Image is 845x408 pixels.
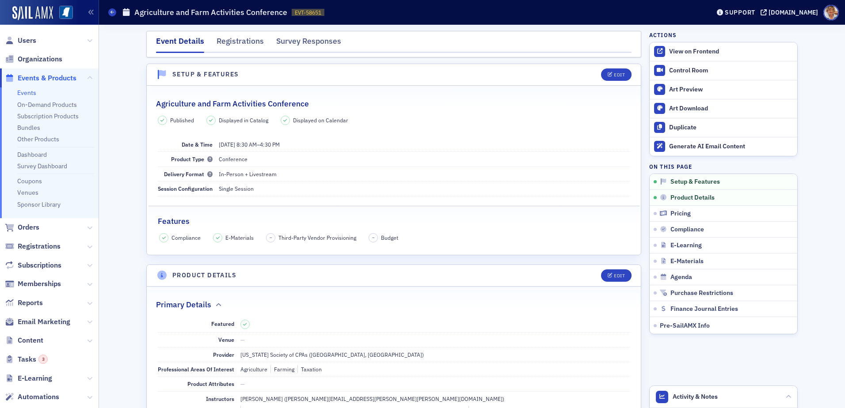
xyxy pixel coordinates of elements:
a: Tasks3 [5,355,48,364]
a: Users [5,36,36,45]
div: Control Room [669,67,793,75]
span: Provider [213,351,234,358]
div: Event Details [156,35,204,53]
span: Reports [18,298,43,308]
div: Taxation [297,365,322,373]
div: Art Download [669,105,793,113]
div: Farming [270,365,294,373]
span: – [372,234,375,241]
a: Art Download [650,99,797,118]
time: 8:30 AM [236,141,257,148]
a: Subscriptions [5,261,61,270]
div: [DOMAIN_NAME] [769,8,818,16]
img: SailAMX [59,6,73,19]
a: On-Demand Products [17,101,77,109]
span: [DATE] [219,141,235,148]
a: Automations [5,392,59,402]
a: View on Frontend [650,42,797,61]
a: Subscription Products [17,112,79,120]
span: Pricing [670,210,691,218]
div: Generate AI Email Content [669,143,793,151]
a: Control Room [650,61,797,80]
span: Session Configuration [158,185,213,192]
button: Edit [601,269,632,282]
span: Pre-SailAMX Info [660,321,710,329]
span: Single Session [219,185,254,192]
div: Edit [614,273,625,278]
a: Orders [5,223,39,232]
span: Agenda [670,273,692,281]
span: Delivery Format [164,170,213,178]
time: 4:30 PM [260,141,280,148]
span: Memberships [18,279,61,289]
span: Displayed on Calendar [293,116,348,124]
span: Product Type [171,155,213,162]
span: Orders [18,223,39,232]
button: [DOMAIN_NAME] [761,9,821,15]
a: Survey Dashboard [17,162,67,170]
a: E-Learning [5,374,52,383]
a: Other Products [17,135,59,143]
span: Conference [219,155,247,162]
span: Budget [381,234,398,242]
span: E-Materials [670,257,704,265]
span: [US_STATE] Society of CPAs ([GEOGRAPHIC_DATA], [GEOGRAPHIC_DATA]) [240,351,424,358]
span: Third-Party Vendor Provisioning [278,234,356,242]
img: SailAMX [12,6,53,20]
div: Registrations [217,35,264,52]
span: E-Learning [18,374,52,383]
span: Events & Products [18,73,76,83]
a: Organizations [5,54,62,64]
span: Published [170,116,194,124]
div: Duplicate [669,124,793,132]
a: Email Marketing [5,317,70,327]
span: Featured [211,320,234,327]
span: Product Attributes [187,380,234,387]
a: Art Preview [650,80,797,99]
a: Registrations [5,242,61,251]
span: Purchase Restrictions [670,289,733,297]
a: Dashboard [17,151,47,159]
h2: Features [158,215,190,227]
div: 3 [38,355,48,364]
span: Automations [18,392,59,402]
a: Coupons [17,177,42,185]
span: Content [18,336,43,345]
button: Edit [601,68,632,81]
span: Product Details [670,194,715,202]
span: Venue [218,336,234,343]
span: EVT-58651 [295,9,321,16]
span: Organizations [18,54,62,64]
h2: Agriculture and Farm Activities Conference [156,98,309,110]
span: Registrations [18,242,61,251]
div: Agriculture [240,365,267,373]
span: Tasks [18,355,48,364]
span: Email Marketing [18,317,70,327]
span: E-Learning [670,242,702,249]
span: Compliance [171,234,201,242]
a: Venues [17,189,38,196]
span: – [219,141,280,148]
a: Memberships [5,279,61,289]
div: Edit [614,72,625,77]
a: Bundles [17,124,40,132]
h4: Product Details [172,271,236,280]
span: In-Person + Livestream [219,170,277,178]
span: Compliance [670,226,704,234]
span: Users [18,36,36,45]
span: Activity & Notes [673,392,718,401]
div: View on Frontend [669,48,793,56]
span: Setup & Features [670,178,720,186]
span: Subscriptions [18,261,61,270]
a: Events [17,89,36,97]
button: Duplicate [650,118,797,137]
span: Professional Areas Of Interest [158,366,234,373]
a: Reports [5,298,43,308]
span: – [270,234,272,241]
a: Content [5,336,43,345]
a: Events & Products [5,73,76,83]
div: Support [725,8,755,16]
h4: Actions [649,31,677,39]
h2: Primary Details [156,299,211,310]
